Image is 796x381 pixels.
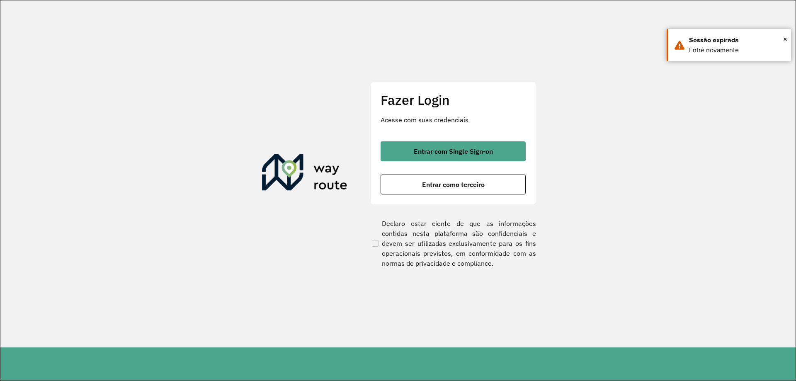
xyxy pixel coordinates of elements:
div: Sessão expirada [689,35,785,45]
img: Roteirizador AmbevTech [262,154,347,194]
h2: Fazer Login [381,92,526,108]
button: button [381,175,526,194]
div: Entre novamente [689,45,785,55]
p: Acesse com suas credenciais [381,115,526,125]
span: Entrar como terceiro [422,181,485,188]
label: Declaro estar ciente de que as informações contidas nesta plataforma são confidenciais e devem se... [370,218,536,268]
span: × [783,33,787,45]
span: Entrar com Single Sign-on [414,148,493,155]
button: button [381,141,526,161]
button: Close [783,33,787,45]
